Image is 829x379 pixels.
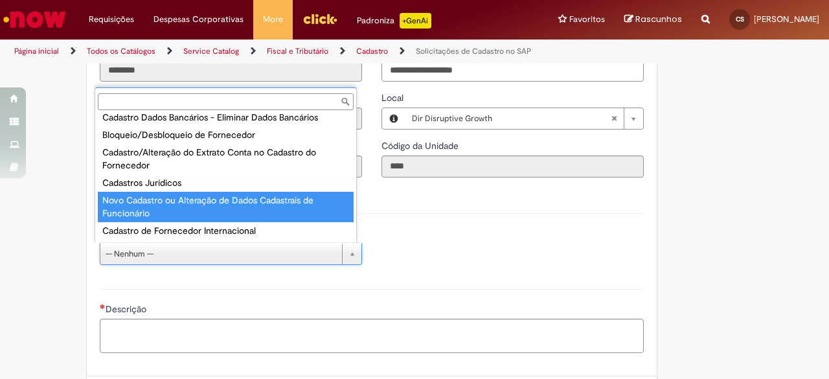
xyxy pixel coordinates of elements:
[95,113,356,242] ul: Tipo da Solicitação
[98,192,354,222] div: Novo Cadastro ou Alteração de Dados Cadastrais de Funcionário
[98,222,354,240] div: Cadastro de Fornecedor Internacional
[98,174,354,192] div: Cadastros Jurídicos
[98,126,354,144] div: Bloqueio/Desbloqueio de Fornecedor
[98,144,354,174] div: Cadastro/Alteração do Extrato Conta no Cadastro do Fornecedor
[98,109,354,126] div: Cadastro Dados Bancários - Eliminar Dados Bancários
